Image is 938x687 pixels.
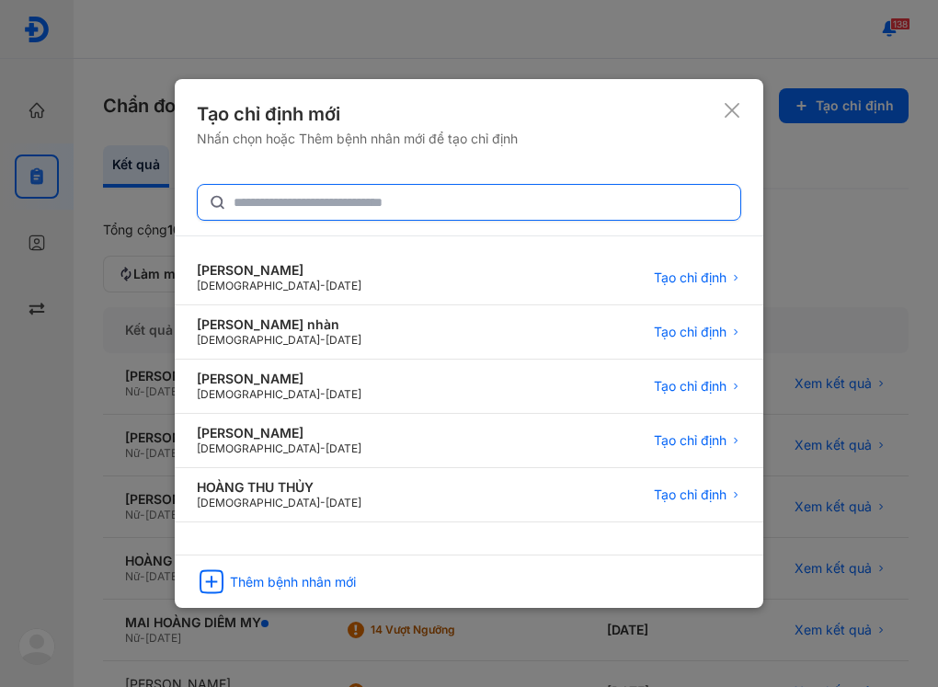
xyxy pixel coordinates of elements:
[326,441,361,455] span: [DATE]
[197,371,361,387] div: [PERSON_NAME]
[230,574,356,590] div: Thêm bệnh nhân mới
[326,496,361,510] span: [DATE]
[197,131,518,147] div: Nhấn chọn hoặc Thêm bệnh nhân mới để tạo chỉ định
[654,487,726,503] span: Tạo chỉ định
[320,387,326,401] span: -
[654,269,726,286] span: Tạo chỉ định
[654,324,726,340] span: Tạo chỉ định
[326,279,361,292] span: [DATE]
[654,432,726,449] span: Tạo chỉ định
[654,378,726,395] span: Tạo chỉ định
[197,262,361,279] div: [PERSON_NAME]
[320,333,326,347] span: -
[320,441,326,455] span: -
[197,279,320,292] span: [DEMOGRAPHIC_DATA]
[326,333,361,347] span: [DATE]
[197,316,361,333] div: [PERSON_NAME] nhàn
[197,101,518,127] div: Tạo chỉ định mới
[197,496,320,510] span: [DEMOGRAPHIC_DATA]
[197,333,320,347] span: [DEMOGRAPHIC_DATA]
[197,479,361,496] div: HOÀNG THU THỦY
[320,496,326,510] span: -
[326,387,361,401] span: [DATE]
[197,441,320,455] span: [DEMOGRAPHIC_DATA]
[320,279,326,292] span: -
[197,425,361,441] div: [PERSON_NAME]
[197,387,320,401] span: [DEMOGRAPHIC_DATA]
